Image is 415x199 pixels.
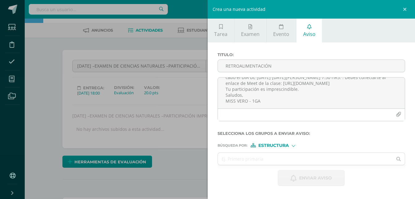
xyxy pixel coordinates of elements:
input: Titulo [218,60,405,72]
a: Tarea [208,19,234,42]
span: Aviso [303,31,315,38]
span: Tarea [214,31,227,38]
span: Estructura [258,144,289,147]
input: Ej. Primero primaria [218,153,393,165]
a: Aviso [296,19,322,42]
span: Evento [273,31,289,38]
a: Examen [235,19,266,42]
span: Búsqueda por : [218,144,248,147]
div: [object Object] [251,143,297,148]
a: Evento [267,19,296,42]
textarea: RETROALIMENTACIÓN - MATEMÁTICAS Estimado estudiante, por este medio te informo que debes particip... [218,77,405,108]
span: Enviar aviso [299,170,332,186]
label: Titulo : [218,52,405,57]
button: Enviar aviso [278,170,345,186]
span: Examen [241,31,260,38]
label: Selecciona los grupos a enviar aviso : [218,131,405,136]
